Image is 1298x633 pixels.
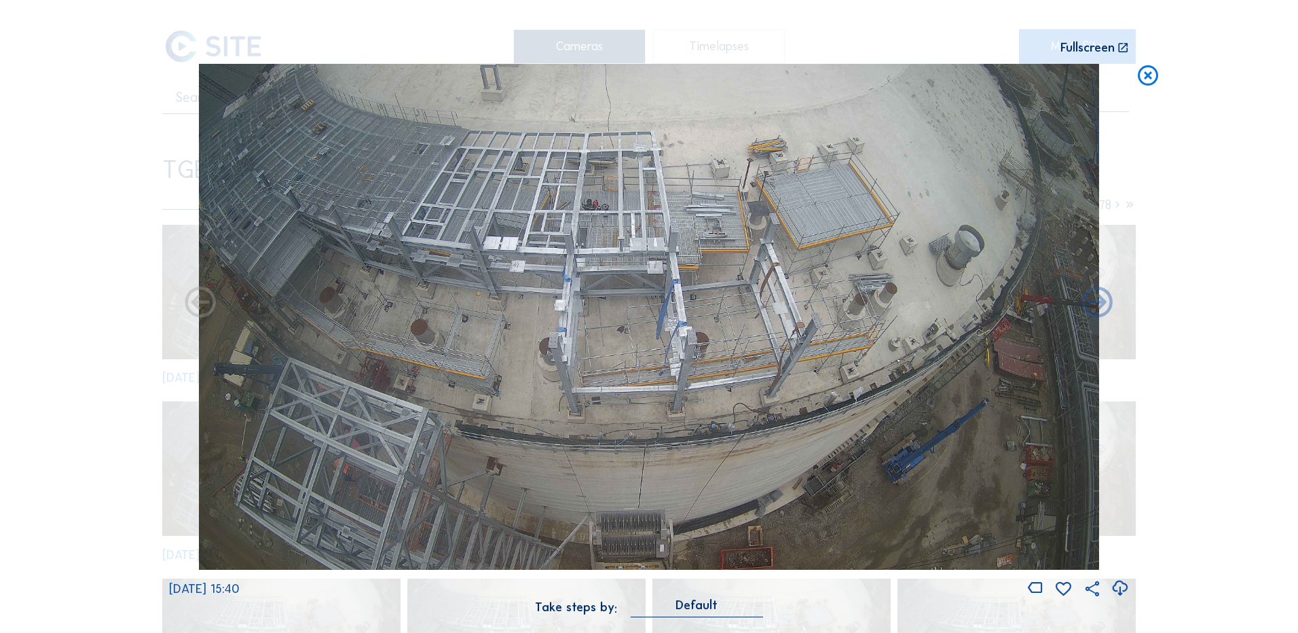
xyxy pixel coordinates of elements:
div: Take steps by: [535,601,617,613]
div: Fullscreen [1060,41,1115,54]
div: Default [675,599,718,611]
i: Forward [182,285,219,323]
img: Image [199,64,1099,571]
span: [DATE] 15:40 [169,581,240,596]
i: Back [1079,285,1116,323]
div: Default [631,599,763,617]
